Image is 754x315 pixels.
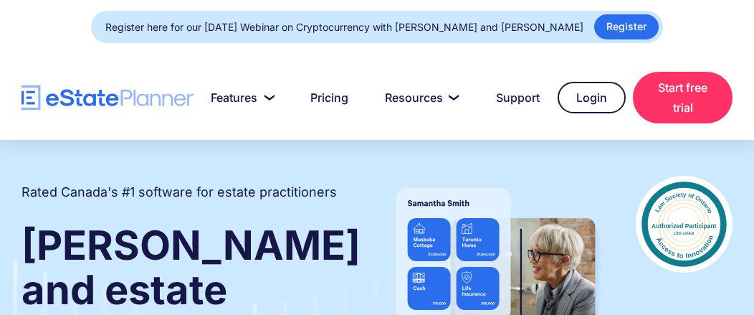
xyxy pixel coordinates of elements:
h2: Rated Canada's #1 software for estate practitioners [22,183,337,202]
a: Pricing [293,83,361,112]
a: Resources [368,83,472,112]
a: Start free trial [633,72,732,123]
a: Register [594,14,659,39]
a: Features [194,83,286,112]
a: home [22,85,194,111]
div: Register here for our [DATE] Webinar on Cryptocurrency with [PERSON_NAME] and [PERSON_NAME] [105,17,583,37]
a: Support [479,83,550,112]
a: Login [558,82,626,113]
